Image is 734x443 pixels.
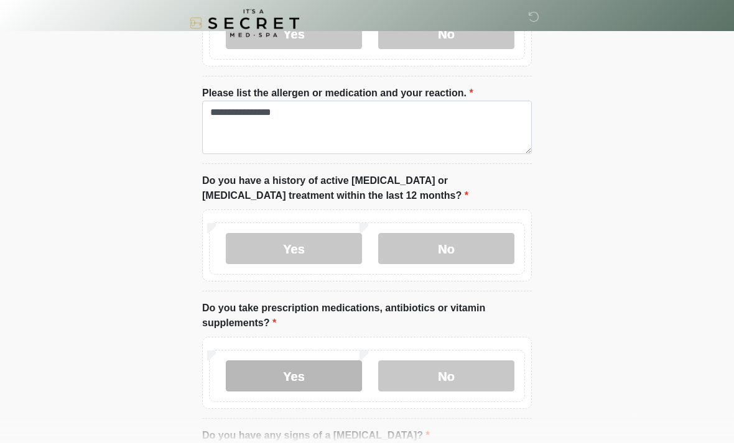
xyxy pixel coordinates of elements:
[226,234,362,265] label: Yes
[190,9,299,37] img: It's A Secret Med Spa Logo
[202,301,532,331] label: Do you take prescription medications, antibiotics or vitamin supplements?
[226,361,362,392] label: Yes
[378,234,514,265] label: No
[202,86,473,101] label: Please list the allergen or medication and your reaction.
[378,361,514,392] label: No
[202,174,532,204] label: Do you have a history of active [MEDICAL_DATA] or [MEDICAL_DATA] treatment within the last 12 mon...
